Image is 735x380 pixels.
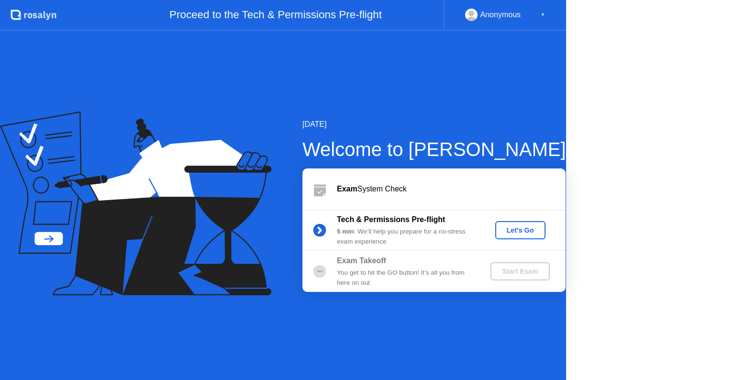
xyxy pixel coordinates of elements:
[337,185,357,193] b: Exam
[337,257,386,265] b: Exam Takeoff
[495,221,546,239] button: Let's Go
[490,262,549,280] button: Start Exam
[337,183,566,195] div: System Check
[337,215,445,224] b: Tech & Permissions Pre-flight
[302,119,566,130] div: [DATE]
[480,9,521,21] div: Anonymous
[337,228,354,235] b: 5 min
[540,9,545,21] div: ▼
[302,135,566,164] div: Welcome to [PERSON_NAME]
[499,226,542,234] div: Let's Go
[494,268,546,275] div: Start Exam
[337,227,475,246] div: : We’ll help you prepare for a no-stress exam experience
[337,268,475,288] div: You get to hit the GO button! It’s all you from here on out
